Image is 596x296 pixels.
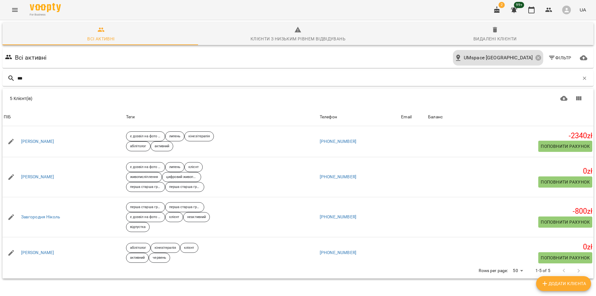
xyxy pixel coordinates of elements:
[130,205,161,210] p: перша старша група з ліплення
[473,35,517,43] div: Видалені клієнти
[130,245,147,251] p: абілітолог
[2,89,594,108] div: Table Toolbar
[580,7,586,13] span: UA
[10,95,295,102] div: 5 Клієнт(ів)
[155,245,176,251] p: кінезітерапія
[571,91,586,106] button: Показати колонки
[130,184,161,190] p: перша старша група з живопису
[401,113,412,121] div: Sort
[320,174,356,179] a: [PHONE_NUMBER]
[130,225,146,230] p: відпустка
[21,139,54,145] a: [PERSON_NAME]
[188,165,199,170] p: клієнт
[538,176,592,188] button: Поповнити рахунок
[428,242,592,252] h5: 0 zł
[153,255,166,261] p: червень
[546,52,574,63] button: Фільтр
[557,91,571,106] button: Завантажити CSV
[126,243,151,253] div: абілітолог
[428,131,592,141] h5: -2340 zł
[541,254,590,262] span: Поповнити рахунок
[548,54,571,61] span: Фільтр
[464,54,533,61] span: UMspace [GEOGRAPHIC_DATA]
[126,113,317,121] div: Теги
[180,243,198,253] div: клієнт
[320,214,356,219] a: [PHONE_NUMBER]
[126,182,165,192] div: перша старша група з живопису
[130,175,158,180] p: живописліплення
[510,266,525,275] div: 50
[320,113,337,121] div: Sort
[320,113,399,121] span: Телефон
[320,250,356,255] a: [PHONE_NUMBER]
[251,35,345,43] div: Клієнти з низьким рівнем відвідувань
[165,202,204,212] div: перша старша група ліплення
[126,253,149,263] div: активний
[169,134,181,139] p: липень
[126,202,165,212] div: перша старша група з ліплення
[184,162,203,172] div: клієнт
[87,35,115,43] div: Всі активні
[4,113,124,121] span: ПІБ
[320,113,337,121] div: Телефон
[165,212,183,222] div: клієнт
[126,212,165,222] div: є дозвіл на фото та зйомку
[183,212,210,222] div: неактивний
[126,131,165,141] div: є дозвіл на фото та зйомку
[577,4,589,16] button: UA
[130,134,161,139] p: є дозвіл на фото та зйомку
[514,2,524,8] span: 99+
[166,175,197,180] p: цифровий живопис група
[184,131,214,141] div: кінезітерапія
[21,250,54,256] a: [PERSON_NAME]
[541,218,590,226] span: Поповнити рахунок
[499,2,505,8] span: 2
[187,215,206,220] p: неактивний
[165,182,204,192] div: перша старша група з ліплення
[30,13,61,17] span: For Business
[169,184,200,190] p: перша старша група з ліплення
[541,143,590,150] span: Поповнити рахунок
[165,131,185,141] div: липень
[401,113,426,121] span: Email
[169,205,200,210] p: перша старша група ліплення
[30,3,61,12] img: Voopty Logo
[538,141,592,152] button: Поповнити рахунок
[130,255,145,261] p: активний
[130,215,161,220] p: є дозвіл на фото та зйомку
[126,141,151,151] div: абілітолог
[169,165,181,170] p: липень
[541,178,590,186] span: Поповнити рахунок
[126,222,150,232] div: відпустка
[7,2,22,17] button: Menu
[21,214,60,220] a: Завгородня Ніколь
[151,243,180,253] div: кінезітерапія
[479,268,508,274] p: Rows per page:
[130,144,147,149] p: абілітолог
[428,113,592,121] span: Баланс
[4,113,11,121] div: ПІБ
[401,113,412,121] div: Email
[538,216,592,228] button: Поповнити рахунок
[15,53,47,62] h6: Всі активні
[155,144,169,149] p: активний
[184,245,194,251] p: клієнт
[428,166,592,176] h5: 0 zł
[453,50,543,66] div: UMspace [GEOGRAPHIC_DATA]
[149,253,170,263] div: червень
[428,113,443,121] div: Баланс
[21,174,54,180] a: [PERSON_NAME]
[188,134,210,139] p: кінезітерапія
[169,215,179,220] p: клієнт
[541,280,586,287] span: Додати клієнта
[320,139,356,144] a: [PHONE_NUMBER]
[536,276,591,291] button: Додати клієнта
[130,165,161,170] p: є дозвіл на фото та зйомку
[126,162,165,172] div: є дозвіл на фото та зйомку
[535,268,550,274] p: 1-5 of 5
[165,162,185,172] div: липень
[151,141,174,151] div: активний
[428,113,443,121] div: Sort
[428,207,592,216] h5: -800 zł
[162,172,201,182] div: цифровий живопис група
